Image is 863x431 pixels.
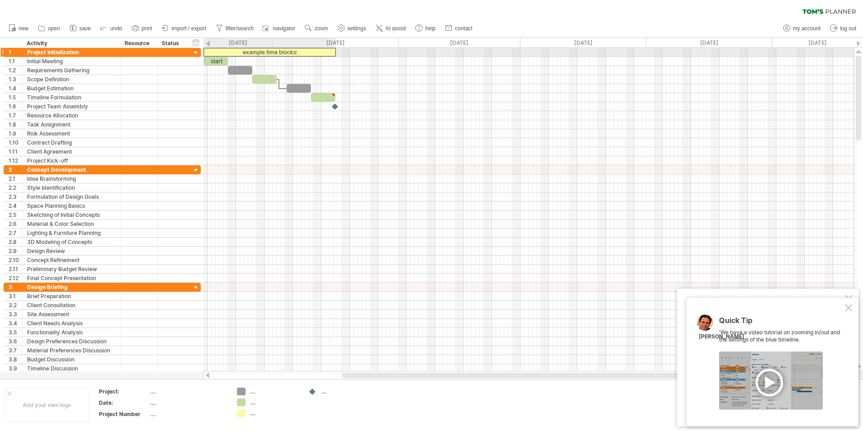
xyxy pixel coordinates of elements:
div: 1.8 [9,120,22,129]
div: Budget Estimation [27,84,116,93]
div: 1.1 [9,57,22,66]
div: Concept Refinement [27,256,116,264]
div: January 2026 [646,38,772,47]
div: 1.7 [9,111,22,120]
div: 1.3 [9,75,22,84]
div: Quick Tip [719,317,843,329]
div: Design Briefing [27,283,116,291]
span: print [142,25,152,32]
div: Project Kick-off [27,156,116,165]
span: undo [110,25,122,32]
div: .... [250,388,299,395]
a: new [6,23,31,34]
a: open [36,23,63,34]
div: .... [250,409,299,417]
div: Timeline Discussion [27,364,116,373]
div: Sketching of Initial Concepts [27,211,116,219]
div: 1 [9,48,22,56]
div: 3.6 [9,337,22,346]
div: 3.3 [9,310,22,319]
div: 1.9 [9,129,22,138]
div: 2.12 [9,274,22,282]
div: Activity [27,39,115,48]
span: navigator [273,25,295,32]
div: .... [150,388,226,395]
div: Style Identification [27,183,116,192]
div: Budget Discussion [27,355,116,364]
div: 3.2 [9,301,22,309]
span: zoom [315,25,328,32]
div: Requirements Gathering [27,66,116,75]
div: 2.9 [9,247,22,255]
div: start [204,57,228,66]
div: Client Agreement [27,147,116,156]
span: my account [793,25,821,32]
span: AI assist [385,25,406,32]
span: filter/search [226,25,254,32]
div: Brief Preparation [27,292,116,300]
span: open [48,25,60,32]
div: October 2025 [273,38,399,47]
div: .... [250,398,299,406]
a: AI assist [373,23,408,34]
div: Concept Development [27,165,116,174]
div: Contract Drafting [27,138,116,147]
div: Risk Assessment [27,129,116,138]
a: navigator [261,23,298,34]
div: 3.1 [9,292,22,300]
div: .... [150,399,226,407]
div: .... [150,410,226,418]
a: my account [781,23,823,34]
div: December 2025 [520,38,646,47]
div: Space Planning Basics [27,201,116,210]
div: [PERSON_NAME]'s AI-assistant [687,297,843,306]
div: example time blocks: [204,48,336,56]
div: Status [162,39,181,48]
div: 2.7 [9,229,22,237]
div: Project: [99,388,148,395]
div: Idea Brainstorming [27,174,116,183]
a: filter/search [213,23,256,34]
a: zoom [302,23,330,34]
div: 1.5 [9,93,22,102]
div: 2.10 [9,256,22,264]
div: Material Preferences Discussion [27,346,116,355]
div: 3.8 [9,355,22,364]
div: 2.5 [9,211,22,219]
a: contact [443,23,475,34]
span: new [19,25,28,32]
div: Final Concept Presentation [27,274,116,282]
a: settings [335,23,369,34]
div: 1.6 [9,102,22,111]
div: Client Needs Analysis [27,319,116,328]
a: log out [828,23,859,34]
div: Resource Allocation [27,111,116,120]
div: Project Number [99,410,148,418]
a: help [413,23,438,34]
div: Project Initialization [27,48,116,56]
div: Add your own logo [5,388,89,422]
a: undo [98,23,125,34]
div: 3 [9,283,22,291]
div: 2.3 [9,192,22,201]
div: .... [321,388,371,395]
a: print [130,23,155,34]
div: Formulation of Design Goals [27,192,116,201]
div: Design Preferences Discussion [27,337,116,346]
div: 3.5 [9,328,22,337]
div: Design Review [27,247,116,255]
a: import / export [159,23,209,34]
div: 2.8 [9,238,22,246]
div: Scope Definition [27,75,116,84]
div: 2.2 [9,183,22,192]
span: save [79,25,91,32]
div: 3D Modeling of Concepts [27,238,116,246]
div: 2.6 [9,220,22,228]
div: Client Consultation [27,301,116,309]
div: Timeline Formulation [27,93,116,102]
div: 2 [9,165,22,174]
div: Date: [99,399,148,407]
div: 3.7 [9,346,22,355]
div: Lighting & Furniture Planning [27,229,116,237]
div: 3.4 [9,319,22,328]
